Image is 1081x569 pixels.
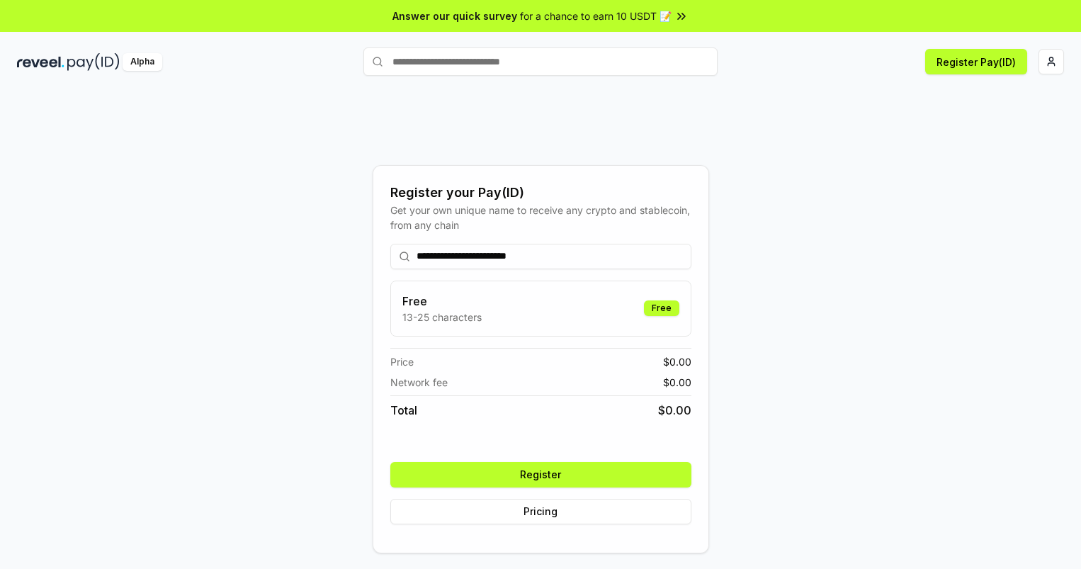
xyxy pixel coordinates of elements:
[390,402,417,419] span: Total
[17,53,64,71] img: reveel_dark
[67,53,120,71] img: pay_id
[123,53,162,71] div: Alpha
[520,9,672,23] span: for a chance to earn 10 USDT 📝
[390,375,448,390] span: Network fee
[663,375,691,390] span: $ 0.00
[663,354,691,369] span: $ 0.00
[390,462,691,488] button: Register
[658,402,691,419] span: $ 0.00
[390,499,691,524] button: Pricing
[390,183,691,203] div: Register your Pay(ID)
[644,300,679,316] div: Free
[402,310,482,325] p: 13-25 characters
[390,354,414,369] span: Price
[925,49,1027,74] button: Register Pay(ID)
[392,9,517,23] span: Answer our quick survey
[402,293,482,310] h3: Free
[390,203,691,232] div: Get your own unique name to receive any crypto and stablecoin, from any chain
